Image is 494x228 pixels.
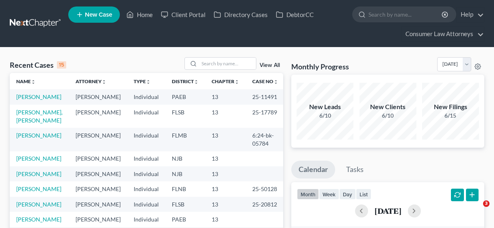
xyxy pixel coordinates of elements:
[205,128,246,151] td: 13
[291,161,335,179] a: Calendar
[205,151,246,166] td: 13
[291,62,349,71] h3: Monthly Progress
[165,166,205,181] td: NJB
[246,181,285,196] td: 25-50128
[205,166,246,181] td: 13
[10,60,66,70] div: Recent Cases
[16,185,61,192] a: [PERSON_NAME]
[205,181,246,196] td: 13
[69,212,127,227] td: [PERSON_NAME]
[205,197,246,212] td: 13
[127,105,165,128] td: Individual
[210,7,272,22] a: Directory Cases
[16,216,61,223] a: [PERSON_NAME]
[205,212,246,227] td: 13
[127,212,165,227] td: Individual
[69,151,127,166] td: [PERSON_NAME]
[297,189,319,200] button: month
[234,80,239,84] i: unfold_more
[31,80,36,84] i: unfold_more
[368,7,443,22] input: Search by name...
[339,189,356,200] button: day
[85,12,112,18] span: New Case
[194,80,199,84] i: unfold_more
[127,128,165,151] td: Individual
[102,80,106,84] i: unfold_more
[360,112,416,120] div: 6/10
[273,80,278,84] i: unfold_more
[260,62,280,68] a: View All
[246,128,285,151] td: 6:24-bk-05784
[16,78,36,84] a: Nameunfold_more
[69,128,127,151] td: [PERSON_NAME]
[165,212,205,227] td: PAEB
[360,102,416,112] div: New Clients
[69,197,127,212] td: [PERSON_NAME]
[146,80,151,84] i: unfold_more
[165,181,205,196] td: FLNB
[466,200,486,220] iframe: Intercom live chat
[483,200,490,207] span: 3
[205,105,246,128] td: 13
[165,105,205,128] td: FLSB
[339,161,371,179] a: Tasks
[69,166,127,181] td: [PERSON_NAME]
[157,7,210,22] a: Client Portal
[246,197,285,212] td: 25-20812
[16,155,61,162] a: [PERSON_NAME]
[69,89,127,104] td: [PERSON_NAME]
[16,109,63,124] a: [PERSON_NAME], [PERSON_NAME]
[127,151,165,166] td: Individual
[127,89,165,104] td: Individual
[16,170,61,177] a: [PERSON_NAME]
[272,7,318,22] a: DebtorCC
[246,105,285,128] td: 25-17789
[165,89,205,104] td: PAEB
[16,201,61,208] a: [PERSON_NAME]
[16,132,61,139] a: [PERSON_NAME]
[76,78,106,84] a: Attorneyunfold_more
[165,197,205,212] td: FLSB
[246,89,285,104] td: 25-11491
[134,78,151,84] a: Typeunfold_more
[252,78,278,84] a: Case Nounfold_more
[422,112,479,120] div: 6/15
[375,206,401,215] h2: [DATE]
[165,151,205,166] td: NJB
[212,78,239,84] a: Chapterunfold_more
[127,181,165,196] td: Individual
[356,189,371,200] button: list
[16,93,61,100] a: [PERSON_NAME]
[297,102,353,112] div: New Leads
[69,181,127,196] td: [PERSON_NAME]
[127,166,165,181] td: Individual
[57,61,66,69] div: 15
[422,102,479,112] div: New Filings
[297,112,353,120] div: 6/10
[165,128,205,151] td: FLMB
[127,197,165,212] td: Individual
[205,89,246,104] td: 13
[69,105,127,128] td: [PERSON_NAME]
[457,7,484,22] a: Help
[199,58,256,69] input: Search by name...
[401,27,484,41] a: Consumer Law Attorneys
[122,7,157,22] a: Home
[319,189,339,200] button: week
[172,78,199,84] a: Districtunfold_more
